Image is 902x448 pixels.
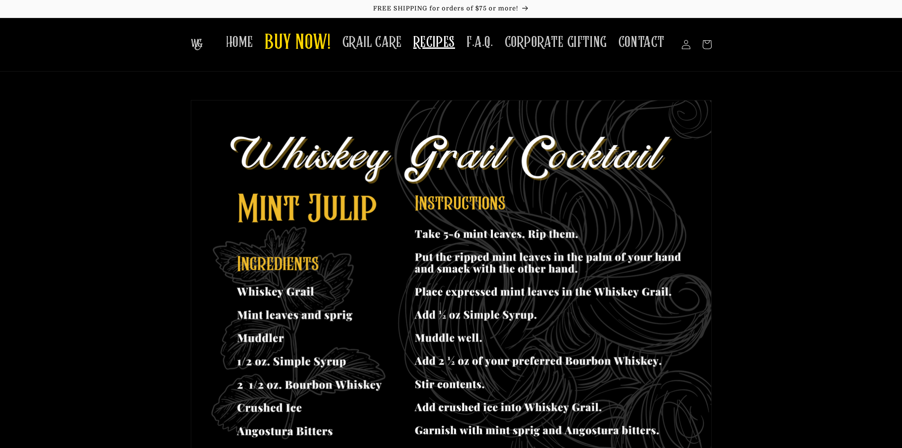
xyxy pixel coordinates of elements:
span: BUY NOW! [265,30,331,56]
span: CONTACT [618,33,665,52]
span: F.A.Q. [466,33,493,52]
span: HOME [226,33,253,52]
a: HOME [220,27,259,57]
a: RECIPES [408,27,461,57]
a: CORPORATE GIFTING [499,27,613,57]
span: CORPORATE GIFTING [505,33,607,52]
a: CONTACT [613,27,670,57]
span: GRAIL CARE [342,33,402,52]
p: FREE SHIPPING for orders of $75 or more! [9,5,893,13]
a: BUY NOW! [259,25,337,62]
span: RECIPES [413,33,455,52]
a: F.A.Q. [461,27,499,57]
img: The Whiskey Grail [191,39,203,50]
a: GRAIL CARE [337,27,408,57]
